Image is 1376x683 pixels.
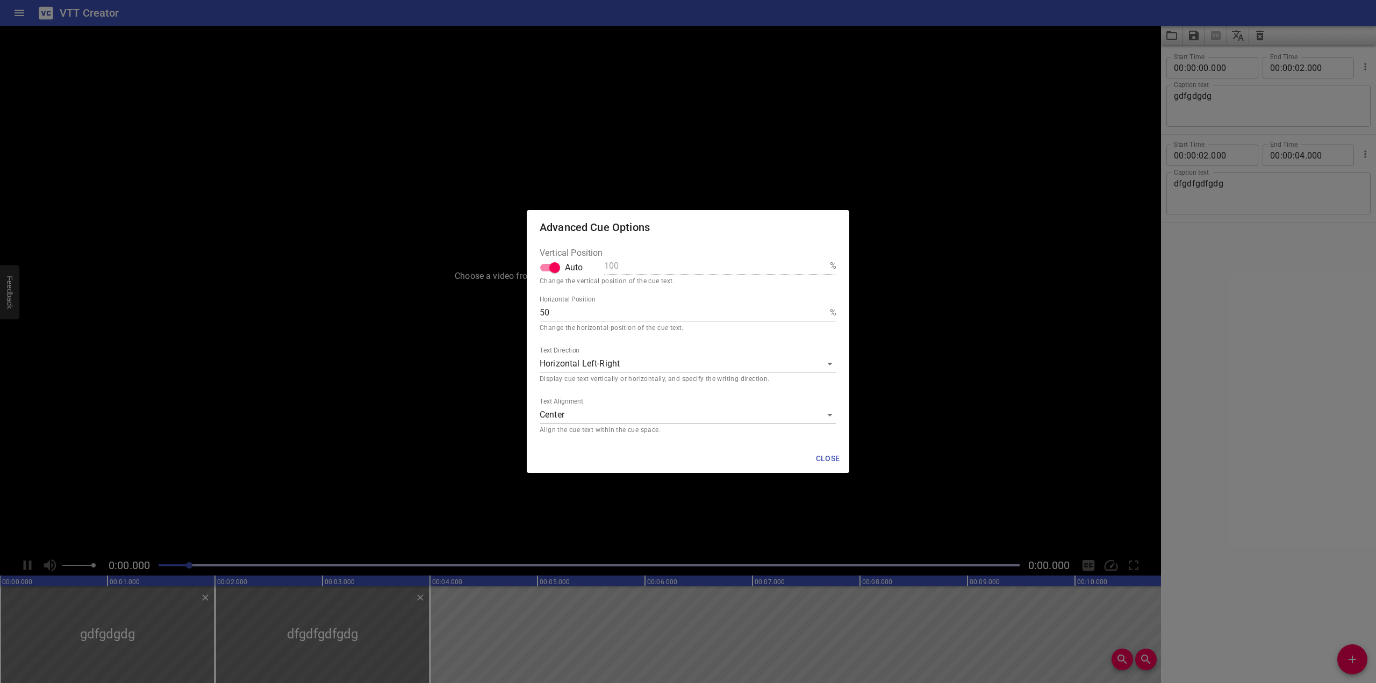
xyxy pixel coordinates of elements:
p: % [830,306,836,319]
button: Close [811,449,845,469]
label: Text Direction [540,348,579,354]
p: Change the horizontal position of the cue text. [540,323,836,334]
p: Display cue text vertically or horizontally, and specify the writing direction. [540,374,836,385]
p: Change the vertical position of the cue text. [540,276,836,287]
h2: Advanced Cue Options [540,219,836,236]
span: Auto [565,261,583,274]
div: Center [540,406,836,423]
legend: Vertical Position [540,249,603,257]
p: Align the cue text within the cue space. [540,425,836,436]
p: % [830,260,836,272]
div: Horizontal Left-Right [540,355,836,372]
label: Text Alignment [540,399,583,405]
span: Close [815,452,841,465]
label: Horizontal Position [540,297,595,303]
